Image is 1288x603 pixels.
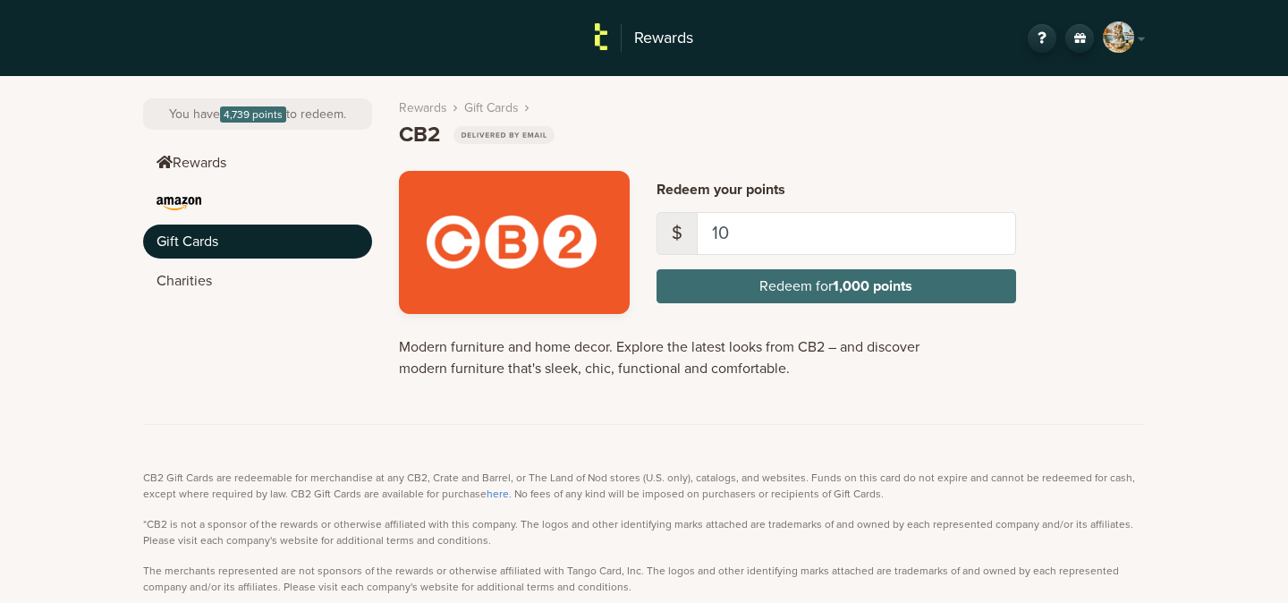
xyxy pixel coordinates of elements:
[143,146,372,180] a: Rewards
[399,123,555,149] h1: CB2
[143,264,372,298] a: Charities
[464,98,519,117] a: Gift Cards
[143,563,1145,595] p: The merchants represented are not sponsors of the rewards or otherwise affiliated with Tango Card...
[143,98,372,130] div: You have to redeem.
[657,212,698,255] span: $
[220,106,286,123] span: 4,739 points
[621,24,693,53] h2: Rewards
[41,13,78,29] span: Help
[143,470,1145,502] p: CB2 Gift Cards are redeemable for merchandise at any CB2, Crate and Barrel, or The Land of Nod st...
[555,21,733,55] a: Rewards
[657,269,1016,303] button: Redeem for1,000 points
[143,516,1145,548] p: *CB2 is not a sponsor of the rewards or otherwise affiliated with this company. The logos and oth...
[399,98,447,117] a: Rewards
[143,225,372,259] a: Gift Cards
[399,336,952,379] p: Modern furniture and home decor. Explore the latest looks from CB2 – and discover modern furnitur...
[657,182,1016,199] h4: Redeem your points
[595,23,606,50] img: 6a63cd37-dcef-411a-be33-8f9ef27b27dd.png
[833,277,912,295] strong: 1,000 points
[487,488,509,500] a: here
[453,126,555,144] img: egiftcard-badge.75f7f56c.svg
